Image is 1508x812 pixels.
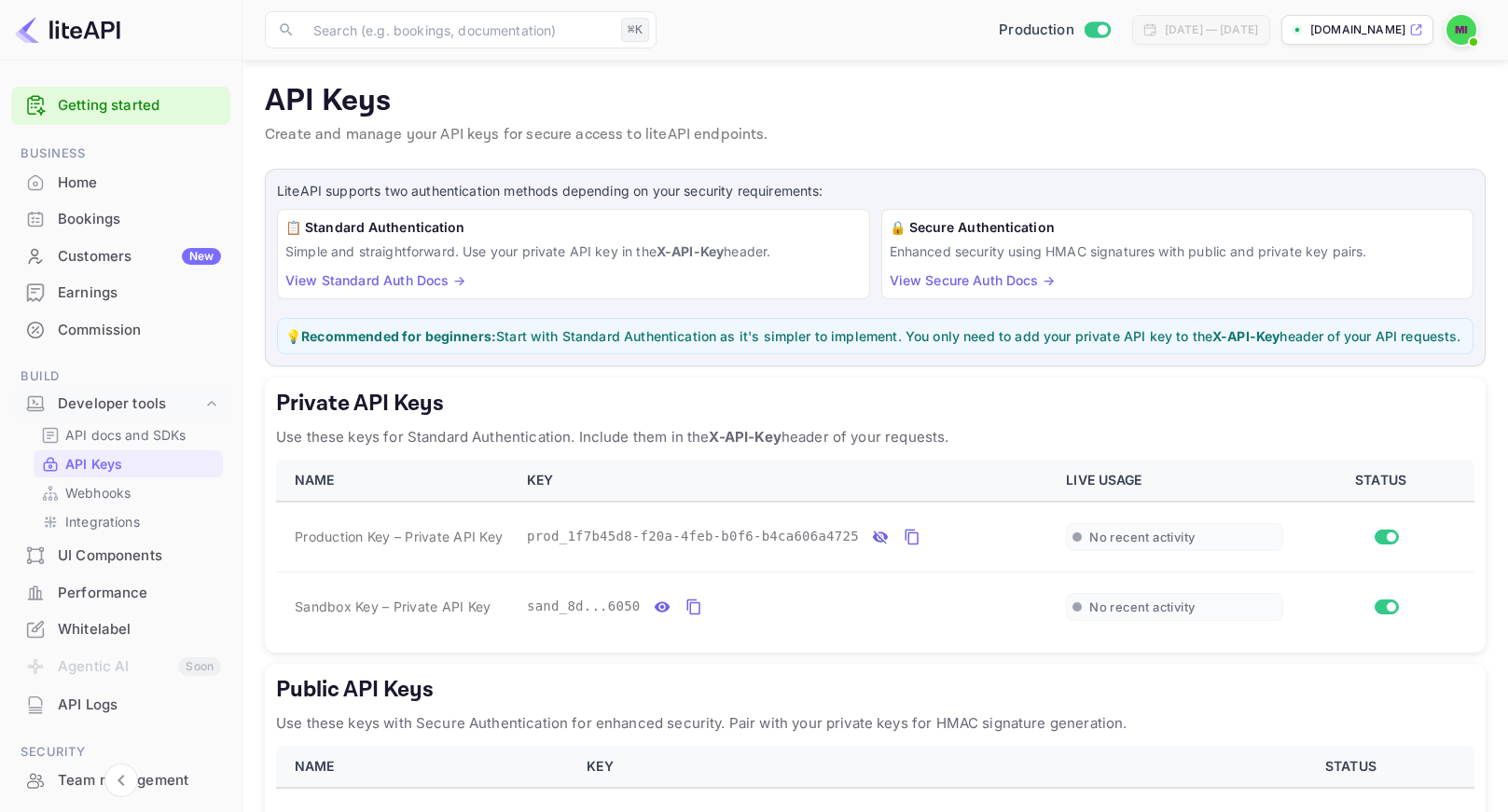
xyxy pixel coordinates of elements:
a: Webhooks [41,483,215,502]
div: Team management [11,763,230,799]
div: Integrations [34,508,223,535]
div: Customers [58,246,221,268]
p: API Keys [65,454,122,474]
span: Security [11,742,230,763]
h5: Public API Keys [276,675,1474,705]
span: No recent activity [1089,530,1195,545]
table: private api keys table [276,460,1474,641]
p: API docs and SDKs [65,425,187,445]
span: Production Key – Private API Key [295,527,503,546]
span: Sandbox Key – Private API Key [295,597,491,616]
th: KEY [516,460,1055,502]
strong: X-API-Key [657,243,724,259]
a: Integrations [41,512,215,531]
th: NAME [276,460,516,502]
span: prod_1f7b45d8-f20a-4feb-b0f6-b4ca606a4725 [527,527,859,546]
a: CustomersNew [11,239,230,273]
a: API Keys [41,454,215,474]
th: STATUS [1235,746,1474,788]
span: Production [999,20,1074,41]
a: View Standard Auth Docs → [285,272,465,288]
span: No recent activity [1089,599,1195,615]
p: Use these keys for Standard Authentication. Include them in the header of your requests. [276,426,1474,448]
button: Collapse navigation [104,764,138,797]
a: Commission [11,312,230,347]
span: sand_8d...6050 [527,597,641,616]
div: [DATE] — [DATE] [1165,21,1258,38]
div: Commission [58,320,221,341]
div: Earnings [11,275,230,311]
p: API Keys [265,83,1486,120]
div: Team management [58,770,221,791]
div: Home [11,165,230,201]
th: LIVE USAGE [1055,460,1294,502]
h6: 🔒 Secure Authentication [890,217,1466,238]
div: Performance [11,575,230,612]
a: Earnings [11,275,230,310]
th: STATUS [1294,460,1474,502]
div: Bookings [11,201,230,238]
a: Home [11,165,230,200]
div: Performance [58,583,221,604]
p: Use these keys with Secure Authentication for enhanced security. Pair with your private keys for ... [276,712,1474,735]
span: Business [11,144,230,164]
div: UI Components [11,538,230,574]
div: API Keys [34,450,223,477]
div: Whitelabel [11,612,230,648]
div: Commission [11,312,230,349]
a: Bookings [11,201,230,236]
p: LiteAPI supports two authentication methods depending on your security requirements: [277,181,1473,201]
p: 💡 Start with Standard Authentication as it's simpler to implement. You only need to add your priv... [285,326,1465,346]
a: Getting started [58,95,221,117]
div: Bookings [58,209,221,230]
th: NAME [276,746,575,788]
div: CustomersNew [11,239,230,275]
input: Search (e.g. bookings, documentation) [302,11,614,48]
div: API docs and SDKs [34,421,223,448]
div: New [182,248,221,265]
div: Developer tools [11,388,230,420]
p: Create and manage your API keys for secure access to liteAPI endpoints. [265,124,1486,146]
div: Whitelabel [58,619,221,640]
img: LiteAPI logo [15,15,120,45]
p: Enhanced security using HMAC signatures with public and private key pairs. [890,241,1466,261]
a: Team management [11,763,230,797]
div: ⌘K [621,18,649,42]
img: mohamed ismail [1446,15,1476,45]
p: Webhooks [65,483,131,502]
strong: Recommended for beginners: [301,328,496,344]
p: [DOMAIN_NAME] [1310,21,1405,38]
th: KEY [575,746,1235,788]
div: Switch to Sandbox mode [991,20,1117,41]
h6: 📋 Standard Authentication [285,217,862,238]
div: Webhooks [34,479,223,506]
a: View Secure Auth Docs → [890,272,1055,288]
h5: Private API Keys [276,389,1474,419]
div: Home [58,172,221,194]
strong: X-API-Key [709,428,781,446]
strong: X-API-Key [1212,328,1280,344]
div: UI Components [58,545,221,567]
div: Getting started [11,87,230,125]
a: UI Components [11,538,230,572]
a: Performance [11,575,230,610]
div: Earnings [58,282,221,304]
div: API Logs [58,695,221,716]
div: API Logs [11,687,230,723]
div: Developer tools [58,393,202,415]
a: API Logs [11,687,230,722]
a: Whitelabel [11,612,230,646]
p: Integrations [65,512,140,531]
a: API docs and SDKs [41,425,215,445]
span: Build [11,366,230,387]
p: Simple and straightforward. Use your private API key in the header. [285,241,862,261]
